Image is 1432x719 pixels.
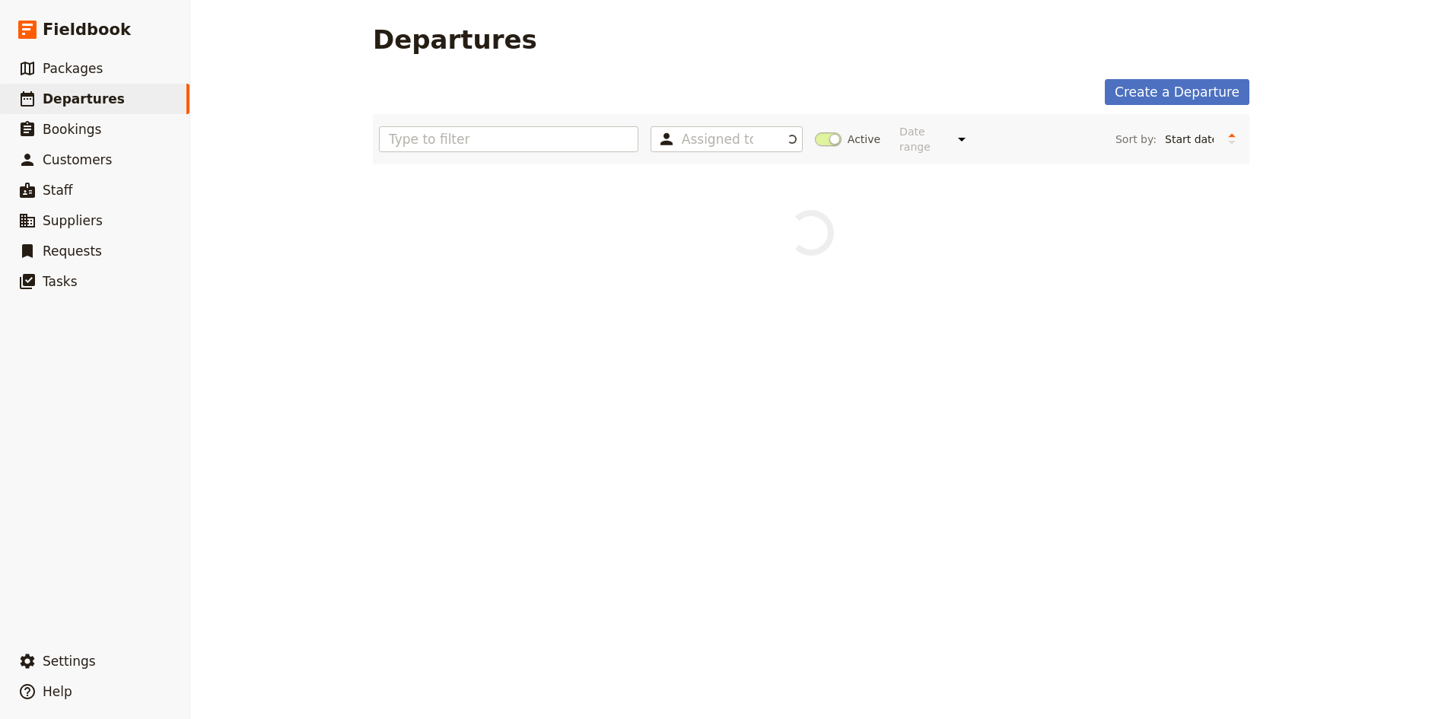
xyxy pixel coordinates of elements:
[43,152,112,167] span: Customers
[1158,128,1220,151] select: Sort by:
[43,18,131,41] span: Fieldbook
[43,183,73,198] span: Staff
[1115,132,1157,147] span: Sort by:
[43,213,103,228] span: Suppliers
[848,132,880,147] span: Active
[43,122,101,137] span: Bookings
[43,91,125,107] span: Departures
[379,126,638,152] input: Type to filter
[1105,79,1249,105] a: Create a Departure
[43,61,103,76] span: Packages
[1220,128,1243,151] button: Change sort direction
[43,274,78,289] span: Tasks
[43,684,72,699] span: Help
[682,130,753,148] input: Assigned to
[373,24,537,55] h1: Departures
[43,654,96,669] span: Settings
[43,243,102,259] span: Requests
